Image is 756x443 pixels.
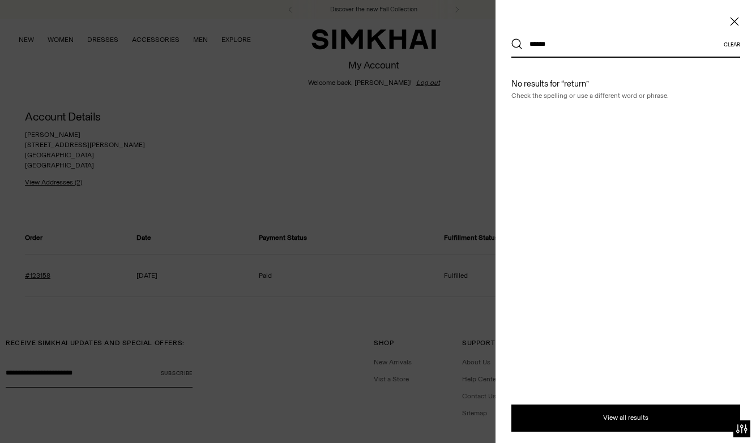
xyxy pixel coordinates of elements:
[724,41,740,48] button: Clear
[511,91,740,101] p: Check the spelling or use a different word or phrase.
[511,405,740,432] button: View all results
[9,400,114,434] iframe: Sign Up via Text for Offers
[511,38,523,50] button: Search
[729,16,740,27] button: Close
[523,32,724,57] input: What are you looking for?
[511,78,740,91] h4: No results for “return”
